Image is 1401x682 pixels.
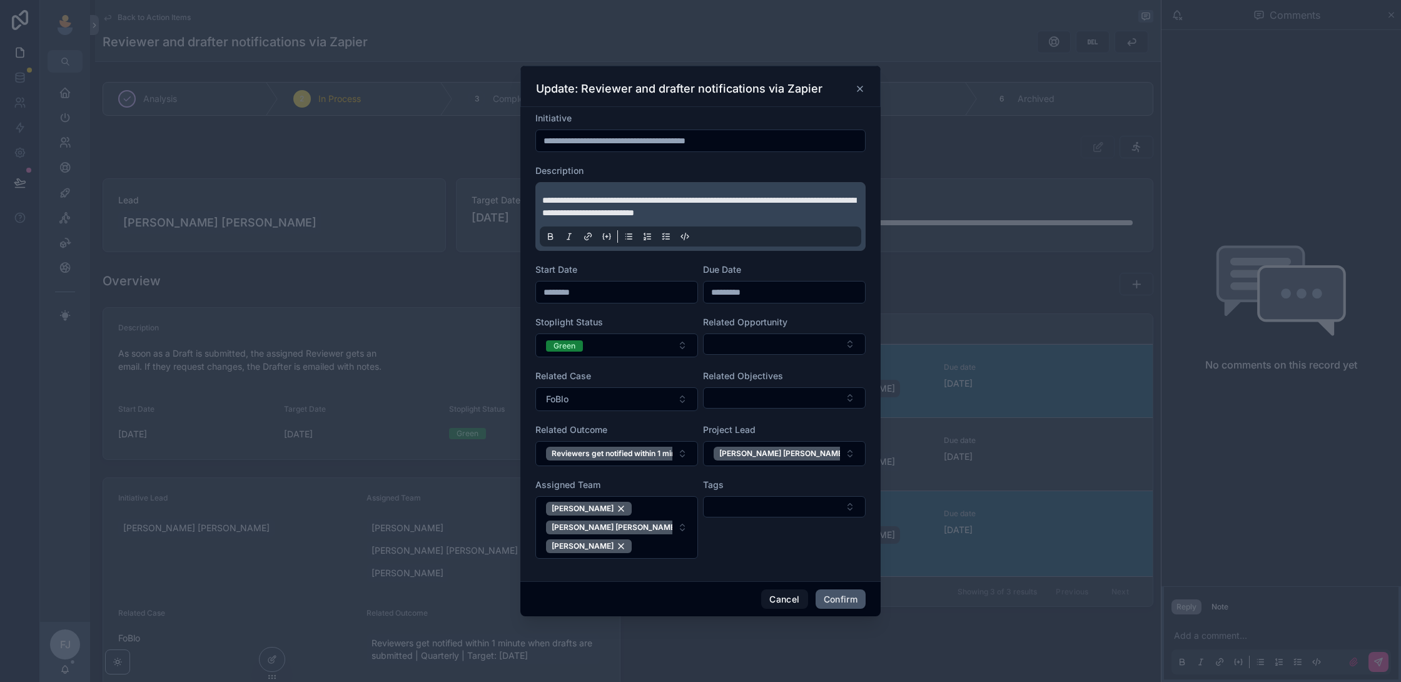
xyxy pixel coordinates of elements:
span: [PERSON_NAME] [552,504,614,514]
span: Initiative [535,113,572,123]
span: Related Opportunity [703,317,787,327]
button: Unselect 2853 [546,447,901,461]
button: Confirm [816,589,866,609]
button: Select Button [535,441,698,466]
span: Project Lead [703,424,756,435]
span: Description [535,165,584,176]
button: Select Button [703,333,866,355]
span: Due Date [703,264,741,275]
span: Related Objectives [703,370,783,381]
button: Select Button [703,387,866,409]
span: Reviewers get notified within 1 minute when drafts are submitted | Quarterly | Target: [DATE] [552,449,883,459]
span: Stoplight Status [535,317,603,327]
button: Select Button [535,333,698,357]
span: Start Date [535,264,577,275]
span: FoBlo [546,393,569,405]
button: Select Button [703,441,866,466]
button: Unselect 69 [714,447,863,461]
span: [PERSON_NAME] [PERSON_NAME] [719,449,845,459]
span: [PERSON_NAME] [552,541,614,551]
span: Assigned Team [535,479,600,490]
button: Unselect 69 [546,521,695,534]
button: Cancel [761,589,807,609]
button: Unselect 234 [546,502,632,516]
span: Related Case [535,370,591,381]
span: Related Outcome [535,424,607,435]
div: Green [554,340,575,352]
button: Select Button [535,387,698,411]
button: Unselect 56 [546,539,632,553]
h3: Update: Reviewer and drafter notifications via Zapier [536,81,822,96]
button: Select Button [535,496,698,559]
span: [PERSON_NAME] [PERSON_NAME] [552,522,677,532]
button: Select Button [703,496,866,517]
span: Tags [703,479,724,490]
